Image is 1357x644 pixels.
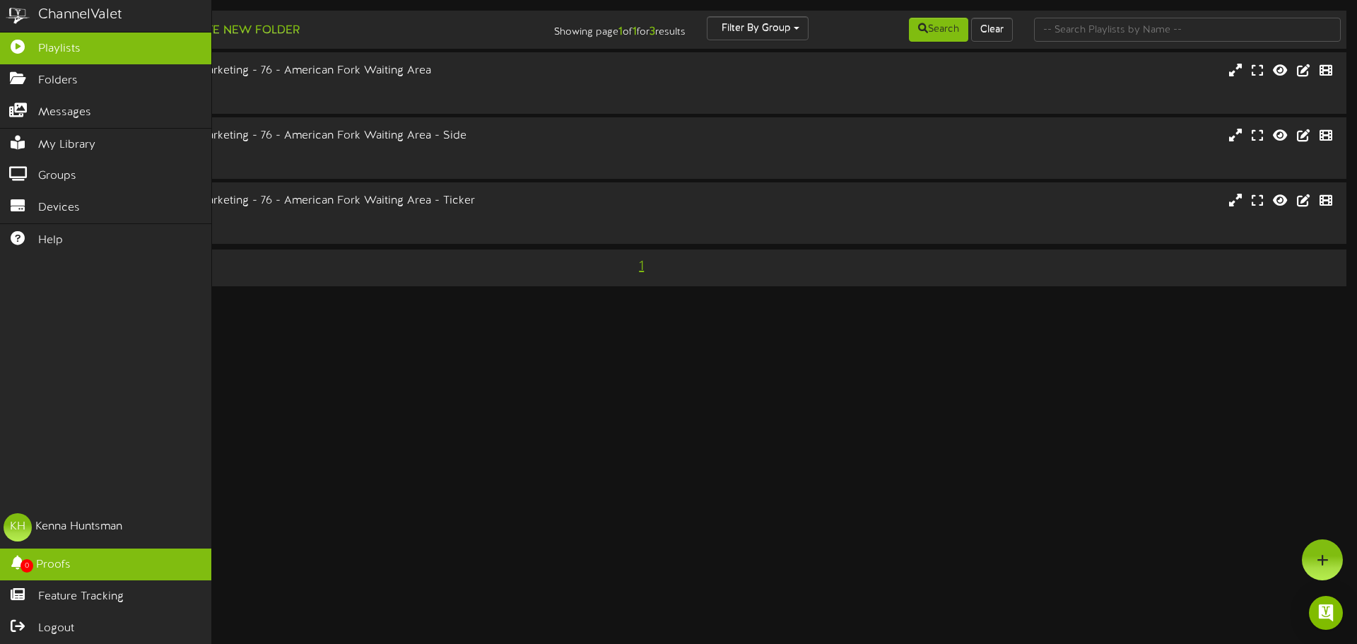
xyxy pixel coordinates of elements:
div: Ticker ( ) [57,209,577,221]
button: Filter By Group [707,16,809,40]
strong: 1 [618,25,623,38]
span: Proofs [36,557,71,573]
div: American Fork - 355 - Marketing - 76 - American Fork Waiting Area - Ticker [57,193,577,209]
div: Kenna Huntsman [35,519,122,535]
button: Create New Folder [163,22,304,40]
strong: 1 [633,25,637,38]
span: Folders [38,73,78,89]
div: KH [4,513,32,541]
div: # 2294 [57,91,577,103]
div: Open Intercom Messenger [1309,596,1343,630]
span: Groups [38,168,76,185]
div: Showing page of for results [478,16,696,40]
span: Devices [38,200,80,216]
div: Landscape ( 16:9 ) [57,79,577,91]
span: Feature Tracking [38,589,124,605]
button: Search [909,18,968,42]
div: # 2311 [57,221,577,233]
div: Portrait ( 9:16 ) [57,144,577,156]
span: My Library [38,137,95,153]
span: Help [38,233,63,249]
span: 0 [20,559,33,573]
span: Messages [38,105,91,121]
div: American Fork - 355 - Marketing - 76 - American Fork Waiting Area - Side [57,128,577,144]
div: ChannelValet [38,5,122,25]
button: Clear [971,18,1013,42]
div: # 2309 [57,156,577,168]
span: Logout [38,621,74,637]
strong: 3 [650,25,655,38]
div: American Fork - 355 - Marketing - 76 - American Fork Waiting Area [57,63,577,79]
span: Playlists [38,41,81,57]
span: 1 [635,259,647,274]
input: -- Search Playlists by Name -- [1034,18,1341,42]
